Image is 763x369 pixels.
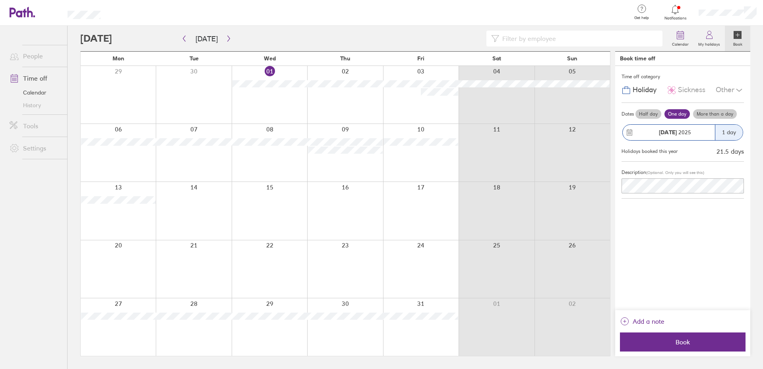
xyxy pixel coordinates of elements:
div: Book time off [620,55,655,62]
span: Mon [112,55,124,62]
div: 1 day [715,125,743,140]
label: Calendar [667,40,693,47]
span: Tue [190,55,199,62]
a: Calendar [667,26,693,51]
span: Sun [567,55,577,62]
span: 2025 [659,129,691,135]
a: Calendar [3,86,67,99]
label: More than a day [693,109,737,119]
span: Book [626,338,740,346]
a: Notifications [662,4,688,21]
a: Time off [3,70,67,86]
span: Holiday [633,86,656,94]
span: Description [622,169,646,175]
label: My holidays [693,40,725,47]
span: Wed [264,55,276,62]
div: 21.5 days [717,148,744,155]
button: Add a note [620,315,664,328]
a: Book [725,26,750,51]
span: Get help [629,15,655,20]
span: Thu [340,55,350,62]
div: Holidays booked this year [622,149,678,154]
strong: [DATE] [659,129,677,136]
span: Sat [492,55,501,62]
button: [DATE] [189,32,224,45]
label: Book [728,40,747,47]
a: History [3,99,67,112]
span: Add a note [633,315,664,328]
label: One day [664,109,690,119]
div: Other [716,83,744,98]
a: Settings [3,140,67,156]
label: Half day [635,109,661,119]
button: [DATE] 20251 day [622,120,744,145]
span: (Optional. Only you will see this) [646,170,704,175]
a: Tools [3,118,67,134]
a: My holidays [693,26,725,51]
a: People [3,48,67,64]
span: Sickness [678,86,705,94]
button: Book [620,332,746,352]
span: Notifications [662,16,688,21]
input: Filter by employee [499,31,658,46]
span: Dates [622,111,634,117]
div: Time off category [622,71,744,83]
span: Fri [417,55,424,62]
